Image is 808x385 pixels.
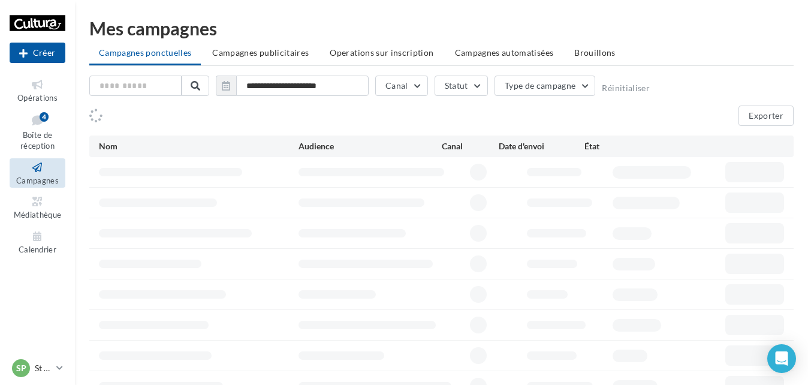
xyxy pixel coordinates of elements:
[435,76,488,96] button: Statut
[10,192,65,222] a: Médiathèque
[574,47,616,58] span: Brouillons
[584,140,670,152] div: État
[495,76,596,96] button: Type de campagne
[14,210,62,219] span: Médiathèque
[602,83,650,93] button: Réinitialiser
[10,110,65,154] a: Boîte de réception4
[20,130,55,151] span: Boîte de réception
[10,227,65,257] a: Calendrier
[455,47,554,58] span: Campagnes automatisées
[10,43,65,63] button: Créer
[442,140,499,152] div: Canal
[35,362,52,374] p: St Parres
[40,112,49,122] div: 4
[16,176,59,185] span: Campagnes
[738,106,794,126] button: Exporter
[767,344,796,373] div: Open Intercom Messenger
[10,357,65,380] a: SP St Parres
[99,140,299,152] div: Nom
[499,140,584,152] div: Date d'envoi
[299,140,441,152] div: Audience
[89,19,794,37] div: Mes campagnes
[17,93,58,103] span: Opérations
[19,245,56,254] span: Calendrier
[212,47,309,58] span: Campagnes publicitaires
[10,76,65,105] a: Opérations
[10,158,65,188] a: Campagnes
[16,362,26,374] span: SP
[330,47,433,58] span: Operations sur inscription
[375,76,428,96] button: Canal
[10,43,65,63] div: Nouvelle campagne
